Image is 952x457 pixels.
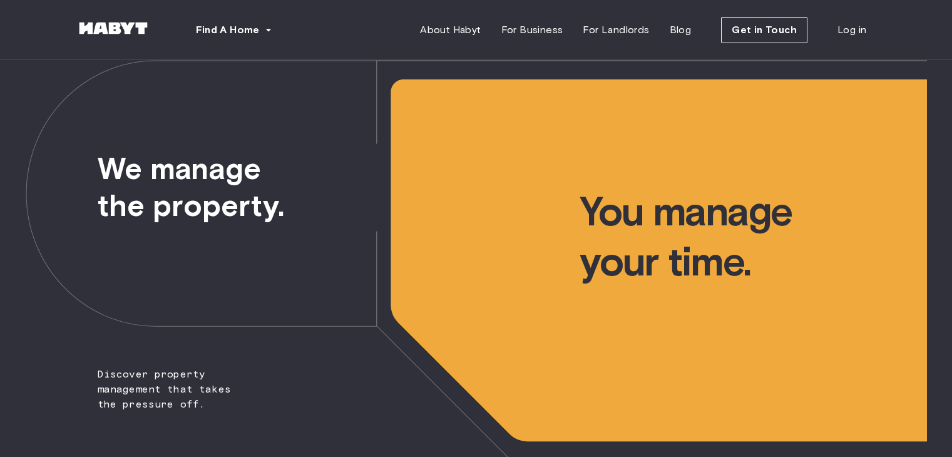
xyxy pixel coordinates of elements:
a: Blog [660,18,702,43]
span: For Landlords [583,23,649,38]
span: Blog [670,23,692,38]
span: You manage your time. [580,60,926,287]
a: Log in [827,18,876,43]
a: For Business [491,18,573,43]
button: Find A Home [186,18,282,43]
a: About Habyt [410,18,491,43]
span: For Business [501,23,563,38]
span: Find A Home [196,23,260,38]
a: For Landlords [573,18,659,43]
span: Get in Touch [732,23,797,38]
span: Log in [837,23,866,38]
button: Get in Touch [721,17,807,43]
span: About Habyt [420,23,481,38]
img: Habyt [76,22,151,34]
span: Discover property management that takes the pressure off. [26,60,255,412]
